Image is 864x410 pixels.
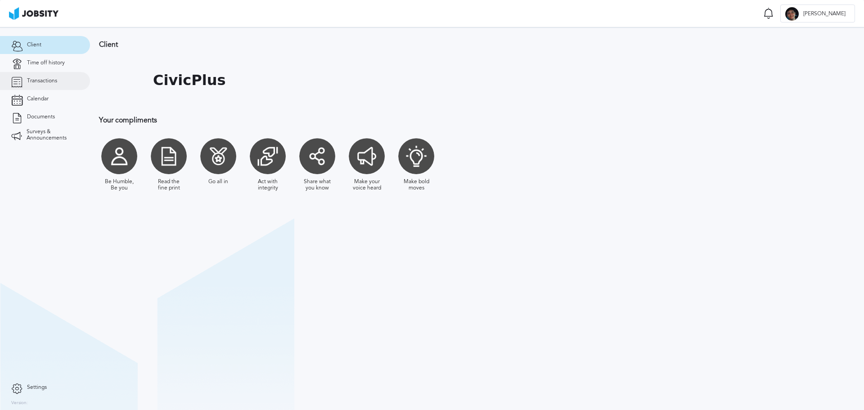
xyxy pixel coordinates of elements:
button: L[PERSON_NAME] [780,5,855,23]
span: Client [27,42,41,48]
label: Version: [11,401,28,406]
div: Go all in [208,179,228,185]
span: Settings [27,384,47,391]
h3: Your compliments [99,116,587,124]
div: L [785,7,799,21]
span: [PERSON_NAME] [799,11,850,17]
div: Share what you know [301,179,333,191]
img: ab4bad089aa723f57921c736e9817d99.png [9,7,58,20]
span: Surveys & Announcements [27,129,79,141]
span: Calendar [27,96,49,102]
div: Act with integrity [252,179,283,191]
div: Make bold moves [400,179,432,191]
span: Transactions [27,78,57,84]
div: Read the fine print [153,179,184,191]
h1: CivicPlus [153,72,226,89]
span: Time off history [27,60,65,66]
h3: Client [99,41,587,49]
div: Make your voice heard [351,179,382,191]
span: Documents [27,114,55,120]
div: Be Humble, Be you [103,179,135,191]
